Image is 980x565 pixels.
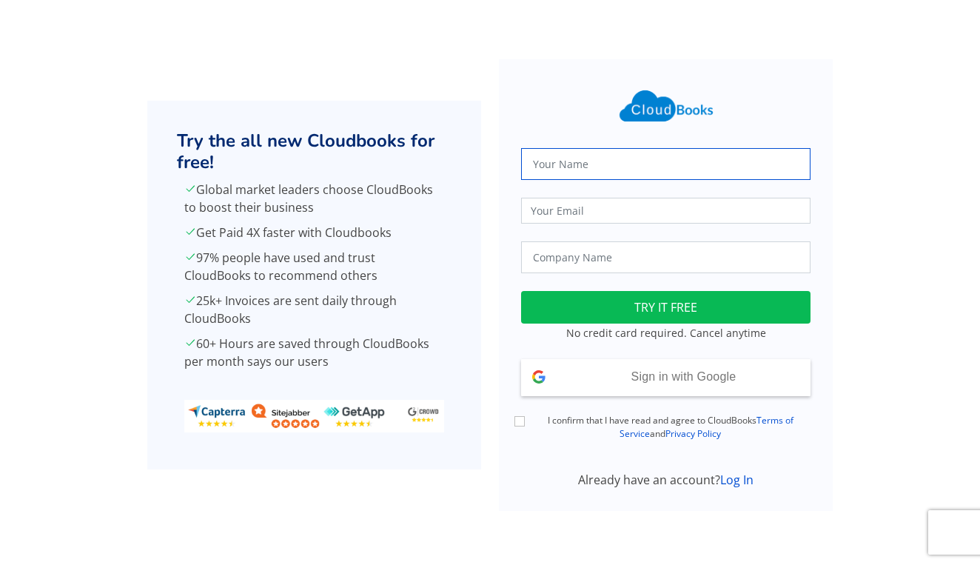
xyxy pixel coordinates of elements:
p: 60+ Hours are saved through CloudBooks per month says our users [184,335,444,370]
img: ratings_banner.png [184,400,444,432]
div: Already have an account? [512,471,819,489]
p: 97% people have used and trust CloudBooks to recommend others [184,249,444,284]
a: Log In [720,472,754,488]
p: 25k+ Invoices are sent daily through CloudBooks [184,292,444,327]
input: Company Name [521,241,810,273]
input: Your Name [521,148,810,180]
span: Sign in with Google [631,370,736,383]
p: Global market leaders choose CloudBooks to boost their business [184,181,444,216]
input: Your Email [521,198,810,224]
a: Terms of Service [620,414,793,440]
small: No credit card required. Cancel anytime [566,326,766,340]
img: Cloudbooks Logo [611,81,722,130]
h2: Try the all new Cloudbooks for free! [177,130,452,173]
p: Get Paid 4X faster with Cloudbooks [184,224,444,241]
label: I confirm that I have read and agree to CloudBooks and [530,414,810,441]
a: Privacy Policy [665,427,721,440]
button: TRY IT FREE [521,291,810,324]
